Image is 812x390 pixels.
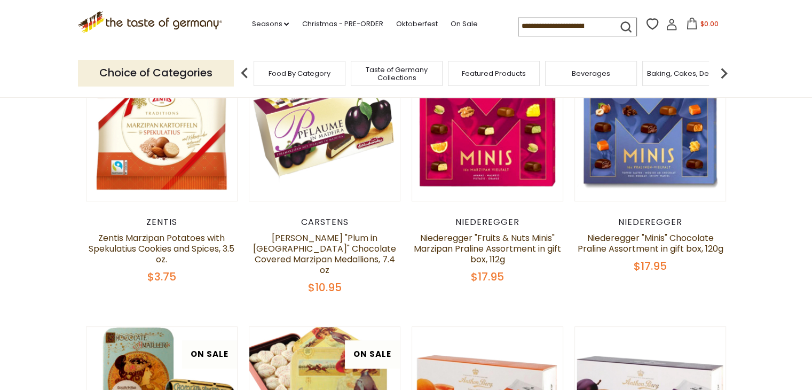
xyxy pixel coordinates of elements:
[572,69,610,77] a: Beverages
[86,217,238,228] div: Zentis
[78,60,234,86] p: Choice of Categories
[249,50,400,201] img: Carstens "Plum in Madeira" Chocolate Covered Marzipan Medallions, 7.4 oz
[647,69,730,77] a: Baking, Cakes, Desserts
[462,69,526,77] a: Featured Products
[578,232,723,255] a: Niederegger "Minis" Chocolate Praline Assortment in gift box, 120g
[253,232,396,276] a: [PERSON_NAME] "Plum in [GEOGRAPHIC_DATA]" Chocolate Covered Marzipan Medallions, 7.4 oz
[269,69,330,77] a: Food By Category
[308,280,341,295] span: $10.95
[471,269,504,284] span: $17.95
[450,18,477,30] a: On Sale
[251,18,289,30] a: Seasons
[634,259,667,274] span: $17.95
[574,217,727,228] div: Niederegger
[713,63,735,84] img: next arrow
[302,18,383,30] a: Christmas - PRE-ORDER
[86,50,238,201] img: Zentis Marzipan Potatoes with Spekulatius Cookies and Spices, 3.5 oz.
[396,18,437,30] a: Oktoberfest
[147,269,176,284] span: $3.75
[680,18,725,34] button: $0.00
[414,232,561,266] a: Niederegger "Fruits & Nuts Minis" Marzipan Praline Assortment in gift box, 112g
[234,63,255,84] img: previous arrow
[89,232,234,266] a: Zentis Marzipan Potatoes with Spekulatius Cookies and Spices, 3.5 oz.
[412,50,563,201] img: Niederegger "Fruits & Nuts Minis" Marzipan Praline Assortment in gift box, 112g
[700,19,718,28] span: $0.00
[575,50,726,201] img: Niederegger "Minis" Chocolate Praline Assortment in gift box, 120g
[249,217,401,228] div: Carstens
[412,217,564,228] div: Niederegger
[354,66,439,82] a: Taste of Germany Collections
